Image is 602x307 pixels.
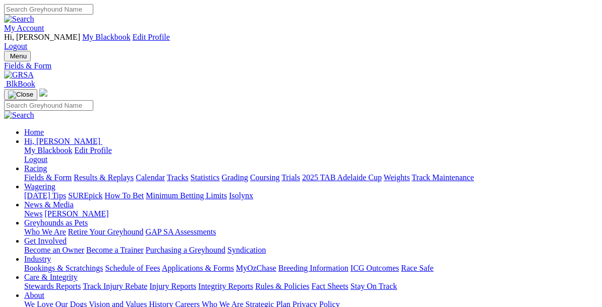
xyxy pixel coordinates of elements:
a: Grading [222,173,248,182]
a: Minimum Betting Limits [146,191,227,200]
a: Stay On Track [350,282,397,290]
a: Track Maintenance [412,173,474,182]
a: Injury Reports [149,282,196,290]
input: Search [4,4,93,15]
a: Edit Profile [133,33,170,41]
a: Industry [24,255,51,263]
a: Become a Trainer [86,246,144,254]
div: Get Involved [24,246,598,255]
a: Results & Replays [74,173,134,182]
a: Calendar [136,173,165,182]
a: Logout [24,155,47,164]
img: logo-grsa-white.png [39,89,47,97]
img: GRSA [4,70,34,80]
a: Statistics [191,173,220,182]
a: ICG Outcomes [350,264,399,272]
a: Weights [384,173,410,182]
div: Greyhounds as Pets [24,227,598,237]
a: Isolynx [229,191,253,200]
a: Logout [4,42,27,50]
a: [PERSON_NAME] [44,209,108,218]
a: Edit Profile [75,146,112,155]
div: Racing [24,173,598,182]
div: News & Media [24,209,598,218]
a: Who We Are [24,227,66,236]
a: 2025 TAB Adelaide Cup [302,173,382,182]
a: Integrity Reports [198,282,253,290]
a: How To Bet [105,191,144,200]
img: Search [4,15,34,24]
button: Toggle navigation [4,89,37,100]
a: Coursing [250,173,280,182]
a: Purchasing a Greyhound [146,246,225,254]
img: Search [4,111,34,120]
a: About [24,291,44,299]
a: Applications & Forms [162,264,234,272]
a: Schedule of Fees [105,264,160,272]
a: My Blackbook [24,146,73,155]
div: My Account [4,33,598,51]
a: Rules & Policies [255,282,310,290]
div: Hi, [PERSON_NAME] [24,146,598,164]
a: Hi, [PERSON_NAME] [24,137,102,145]
img: Close [8,91,33,99]
div: Industry [24,264,598,273]
a: My Account [4,24,44,32]
a: My Blackbook [82,33,131,41]
a: Care & Integrity [24,273,78,281]
span: BlkBook [6,80,35,88]
a: Greyhounds as Pets [24,218,88,227]
a: Retire Your Greyhound [68,227,144,236]
div: Wagering [24,191,598,200]
a: Become an Owner [24,246,84,254]
a: Tracks [167,173,189,182]
span: Menu [10,52,27,60]
input: Search [4,100,93,111]
a: News & Media [24,200,74,209]
a: Racing [24,164,47,173]
a: Track Injury Rebate [83,282,147,290]
a: Fields & Form [4,61,598,70]
a: Stewards Reports [24,282,81,290]
a: Trials [281,173,300,182]
span: Hi, [PERSON_NAME] [24,137,100,145]
a: GAP SA Assessments [146,227,216,236]
a: Bookings & Scratchings [24,264,103,272]
button: Toggle navigation [4,51,31,61]
a: Syndication [227,246,266,254]
div: Care & Integrity [24,282,598,291]
a: BlkBook [4,80,35,88]
a: MyOzChase [236,264,276,272]
a: [DATE] Tips [24,191,66,200]
a: Race Safe [401,264,433,272]
a: Fields & Form [24,173,72,182]
a: Fact Sheets [312,282,348,290]
span: Hi, [PERSON_NAME] [4,33,80,41]
a: Get Involved [24,237,67,245]
a: Breeding Information [278,264,348,272]
a: News [24,209,42,218]
a: Home [24,128,44,136]
a: SUREpick [68,191,102,200]
a: Wagering [24,182,55,191]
